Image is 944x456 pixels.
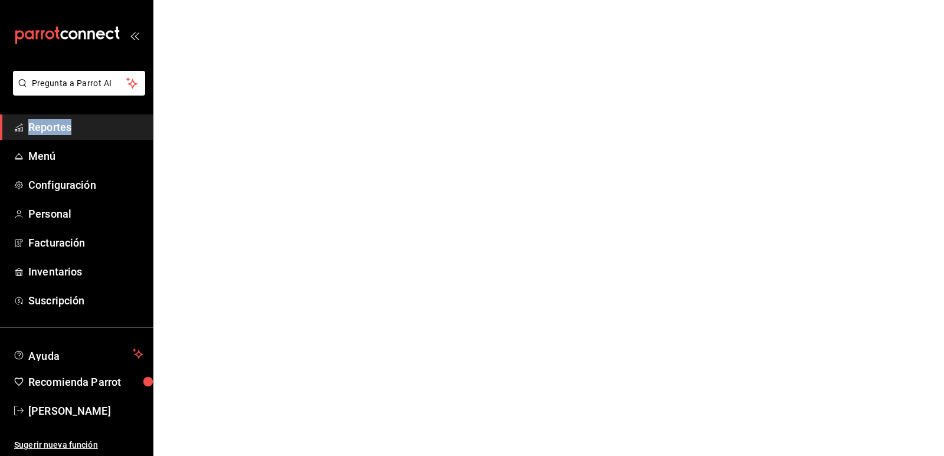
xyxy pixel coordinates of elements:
span: [PERSON_NAME] [28,403,143,419]
button: Pregunta a Parrot AI [13,71,145,96]
span: Ayuda [28,347,128,361]
span: Personal [28,206,143,222]
span: Configuración [28,177,143,193]
span: Pregunta a Parrot AI [32,77,127,90]
button: open_drawer_menu [130,31,139,40]
span: Sugerir nueva función [14,439,143,451]
span: Suscripción [28,293,143,309]
span: Recomienda Parrot [28,374,143,390]
span: Inventarios [28,264,143,280]
a: Pregunta a Parrot AI [8,86,145,98]
span: Reportes [28,119,143,135]
span: Menú [28,148,143,164]
span: Facturación [28,235,143,251]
